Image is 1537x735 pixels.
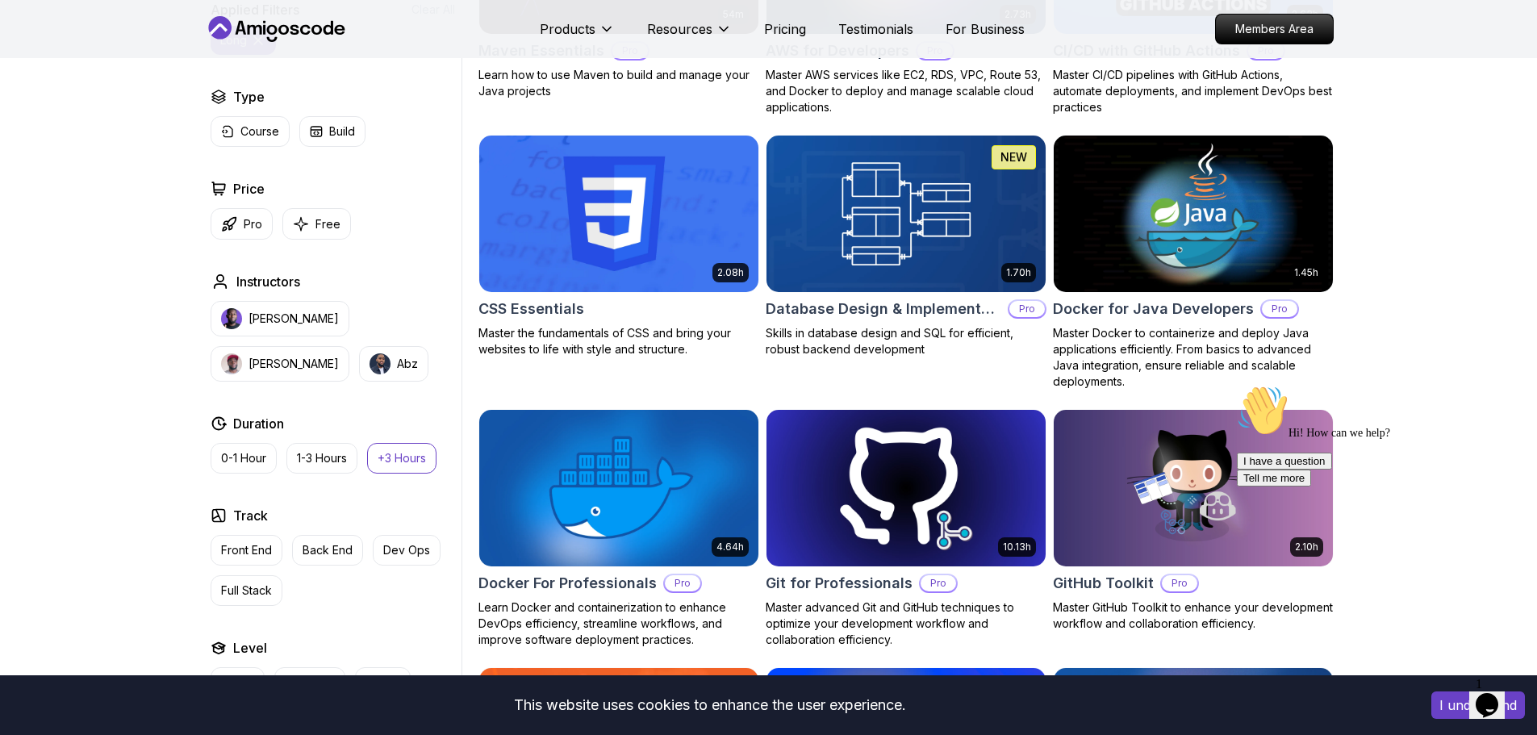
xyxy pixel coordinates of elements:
button: Mid-level [274,667,345,698]
h2: Duration [233,414,284,433]
p: [PERSON_NAME] [249,356,339,372]
p: Back End [303,542,353,558]
div: This website uses cookies to enhance the user experience. [12,687,1407,723]
p: Dev Ops [383,542,430,558]
button: Accept cookies [1431,691,1525,719]
p: Full Stack [221,583,272,599]
button: instructor imgAbz [359,346,428,382]
h2: CSS Essentials [478,298,584,320]
p: Abz [397,356,418,372]
img: instructor img [370,353,391,374]
a: For Business [946,19,1025,39]
iframe: chat widget [1230,378,1521,662]
p: Master AWS services like EC2, RDS, VPC, Route 53, and Docker to deploy and manage scalable cloud ... [766,67,1046,115]
a: Git for Professionals card10.13hGit for ProfessionalsProMaster advanced Git and GitHub techniques... [766,409,1046,648]
button: Products [540,19,615,52]
button: Dev Ops [373,535,441,566]
h2: Docker for Java Developers [1053,298,1254,320]
button: Senior [355,667,411,698]
p: Pro [1262,301,1297,317]
button: Back End [292,535,363,566]
img: GitHub Toolkit card [1054,410,1333,566]
p: Members Area [1216,15,1333,44]
p: Free [315,216,340,232]
img: instructor img [221,353,242,374]
h2: Price [233,179,265,198]
a: Members Area [1215,14,1334,44]
button: Course [211,116,290,147]
iframe: chat widget [1469,670,1521,719]
p: Master GitHub Toolkit to enhance your development workflow and collaboration efficiency. [1053,599,1334,632]
p: 4.64h [716,541,744,553]
h2: Track [233,506,268,525]
p: Master the fundamentals of CSS and bring your websites to life with style and structure. [478,325,759,357]
img: Docker for Java Developers card [1054,136,1333,292]
button: I have a question [6,74,102,91]
p: 1.70h [1006,266,1031,279]
button: instructor img[PERSON_NAME] [211,346,349,382]
a: Pricing [764,19,806,39]
img: Database Design & Implementation card [766,136,1046,292]
img: Docker For Professionals card [479,410,758,566]
a: GitHub Toolkit card2.10hGitHub ToolkitProMaster GitHub Toolkit to enhance your development workfl... [1053,409,1334,632]
p: Course [240,123,279,140]
span: Hi! How can we help? [6,48,160,61]
button: Front End [211,535,282,566]
div: 👋Hi! How can we help?I have a questionTell me more [6,6,297,108]
button: Build [299,116,365,147]
p: Pro [1009,301,1045,317]
button: +3 Hours [367,443,436,474]
button: 1-3 Hours [286,443,357,474]
button: Junior [211,667,265,698]
p: Resources [647,19,712,39]
a: Docker For Professionals card4.64hDocker For ProfessionalsProLearn Docker and containerization to... [478,409,759,648]
h2: Level [233,638,267,658]
button: Pro [211,208,273,240]
p: Build [329,123,355,140]
p: Master advanced Git and GitHub techniques to optimize your development workflow and collaboration... [766,599,1046,648]
p: 0-1 Hour [221,450,266,466]
p: Pro [1162,575,1197,591]
img: instructor img [221,308,242,329]
p: Front End [221,542,272,558]
p: Pro [665,575,700,591]
p: Master CI/CD pipelines with GitHub Actions, automate deployments, and implement DevOps best pract... [1053,67,1334,115]
p: 10.13h [1003,541,1031,553]
p: NEW [1000,149,1027,165]
a: Database Design & Implementation card1.70hNEWDatabase Design & ImplementationProSkills in databas... [766,135,1046,357]
a: CSS Essentials card2.08hCSS EssentialsMaster the fundamentals of CSS and bring your websites to l... [478,135,759,357]
p: Learn how to use Maven to build and manage your Java projects [478,67,759,99]
p: Master Docker to containerize and deploy Java applications efficiently. From basics to advanced J... [1053,325,1334,390]
img: CSS Essentials card [479,136,758,292]
p: Products [540,19,595,39]
img: :wave: [6,6,58,58]
p: Senior [365,674,400,691]
a: Docker for Java Developers card1.45hDocker for Java DevelopersProMaster Docker to containerize an... [1053,135,1334,390]
h2: Docker For Professionals [478,572,657,595]
h2: Database Design & Implementation [766,298,1001,320]
h2: GitHub Toolkit [1053,572,1154,595]
h2: Instructors [236,272,300,291]
p: Skills in database design and SQL for efficient, robust backend development [766,325,1046,357]
p: Pro [244,216,262,232]
p: +3 Hours [378,450,426,466]
button: Free [282,208,351,240]
p: 2.08h [717,266,744,279]
h2: Git for Professionals [766,572,913,595]
button: Resources [647,19,732,52]
button: instructor img[PERSON_NAME] [211,301,349,336]
button: 0-1 Hour [211,443,277,474]
img: Git for Professionals card [759,406,1052,570]
a: Testimonials [838,19,913,39]
p: Pro [921,575,956,591]
p: Junior [221,674,254,691]
button: Tell me more [6,91,81,108]
p: [PERSON_NAME] [249,311,339,327]
p: 1.45h [1294,266,1318,279]
p: 1-3 Hours [297,450,347,466]
h2: Type [233,87,265,106]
